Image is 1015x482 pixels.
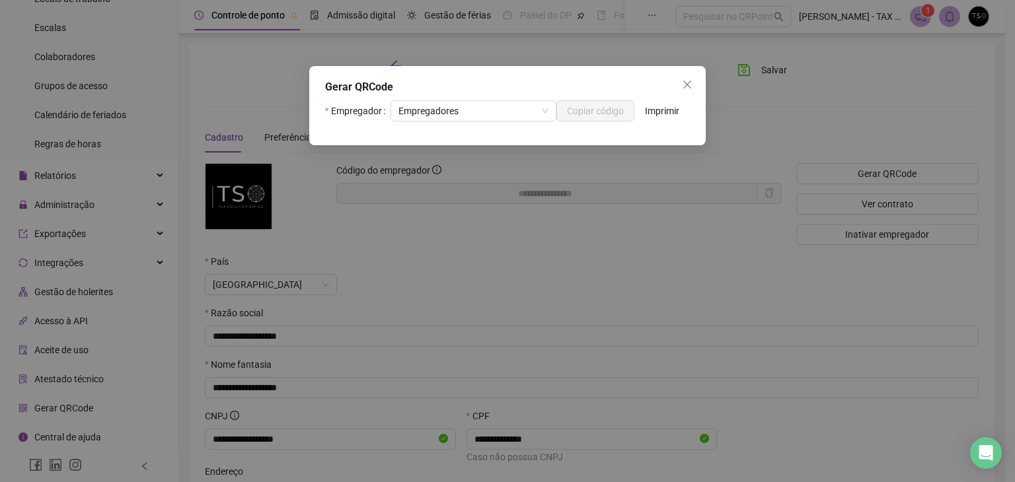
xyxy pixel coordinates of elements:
button: Close [677,74,698,95]
button: Imprimir [634,100,690,121]
span: close [682,79,693,90]
div: Open Intercom Messenger [970,437,1002,469]
div: Gerar QRCode [325,79,690,95]
label: Empregador [325,100,391,121]
button: Copiar código [556,100,634,121]
span: Empregadores [398,101,548,121]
